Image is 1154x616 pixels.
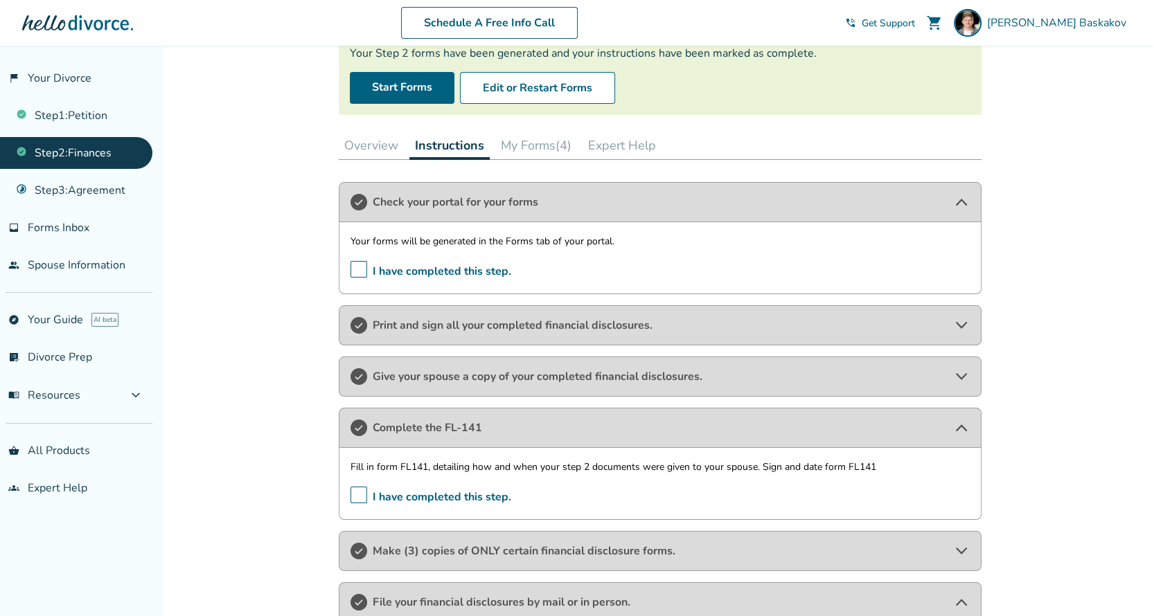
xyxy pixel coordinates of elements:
[460,72,615,104] button: Edit or Restart Forms
[409,132,490,160] button: Instructions
[862,17,915,30] span: Get Support
[8,445,19,456] span: shopping_basket
[8,352,19,363] span: list_alt_check
[350,46,970,61] div: Your Step 2 forms have been generated and your instructions have been marked as complete.
[8,390,19,401] span: menu_book
[401,7,578,39] a: Schedule A Free Info Call
[1085,550,1154,616] iframe: Chat Widget
[845,17,856,28] span: phone_in_talk
[350,487,511,508] span: I have completed this step.
[583,132,662,159] button: Expert Help
[495,132,577,159] button: My Forms(4)
[8,314,19,325] span: explore
[373,369,948,384] span: Give your spouse a copy of your completed financial disclosures.
[987,15,1132,30] span: [PERSON_NAME] Baskakov
[28,220,89,235] span: Forms Inbox
[8,388,80,403] span: Resources
[8,260,19,271] span: people
[373,420,948,435] span: Complete the FL-141
[373,194,948,210] span: Check your portal for your forms
[339,132,404,159] button: Overview
[8,222,19,233] span: inbox
[127,387,144,404] span: expand_more
[350,261,511,282] span: I have completed this step.
[845,17,915,30] a: phone_in_talkGet Support
[373,595,948,610] span: File your financial disclosures by mail or in person.
[373,543,948,559] span: Make (3) copies of ONLY certain financial disclosure forms.
[350,72,454,104] a: Start Forms
[350,233,970,250] p: Your forms will be generated in the Forms tab of your portal.
[8,73,19,84] span: flag_2
[8,482,19,493] span: groups
[373,318,948,333] span: Print and sign all your completed financial disclosures.
[350,459,970,475] p: Fill in form FL141, detailing how and when your step 2 documents were given to your spouse. Sign ...
[954,9,982,37] img: Vladimir Baskakov
[926,15,943,31] span: shopping_cart
[91,313,118,327] span: AI beta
